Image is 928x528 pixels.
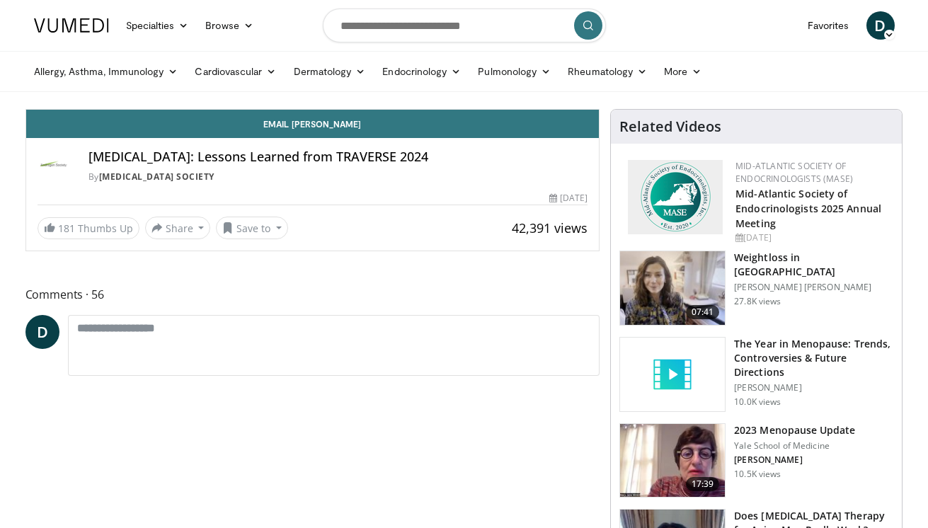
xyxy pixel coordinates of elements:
a: Dermatology [285,57,374,86]
img: f382488c-070d-4809-84b7-f09b370f5972.png.150x105_q85_autocrop_double_scale_upscale_version-0.2.png [628,160,723,234]
a: Email [PERSON_NAME] [26,110,600,138]
a: [MEDICAL_DATA] Society [99,171,214,183]
a: Rheumatology [559,57,655,86]
img: video_placeholder_short.svg [620,338,725,411]
a: Allergy, Asthma, Immunology [25,57,187,86]
a: Cardiovascular [186,57,285,86]
span: 17:39 [686,477,720,491]
div: By [88,171,588,183]
img: 9983fed1-7565-45be-8934-aef1103ce6e2.150x105_q85_crop-smart_upscale.jpg [620,251,725,325]
a: 17:39 2023 Menopause Update Yale School of Medicine [PERSON_NAME] 10.5K views [619,423,893,498]
div: [DATE] [549,192,588,205]
p: Yale School of Medicine [734,440,855,452]
button: Share [145,217,211,239]
p: 27.8K views [734,296,781,307]
span: 07:41 [686,305,720,319]
h3: Weightloss in [GEOGRAPHIC_DATA] [734,251,893,279]
img: 1b7e2ecf-010f-4a61-8cdc-5c411c26c8d3.150x105_q85_crop-smart_upscale.jpg [620,424,725,498]
span: 42,391 views [512,219,588,236]
a: 07:41 Weightloss in [GEOGRAPHIC_DATA] [PERSON_NAME] [PERSON_NAME] 27.8K views [619,251,893,326]
h4: Related Videos [619,118,721,135]
a: Favorites [799,11,858,40]
span: 181 [58,222,75,235]
h4: [MEDICAL_DATA]: Lessons Learned from TRAVERSE 2024 [88,149,588,165]
span: Comments 56 [25,285,600,304]
a: 181 Thumbs Up [38,217,139,239]
a: More [655,57,710,86]
a: Pulmonology [469,57,559,86]
button: Save to [216,217,288,239]
a: Mid-Atlantic Society of Endocrinologists (MASE) [735,160,853,185]
h3: The Year in Menopause: Trends, Controversies & Future Directions [734,337,893,379]
a: Specialties [118,11,197,40]
a: D [25,315,59,349]
a: The Year in Menopause: Trends, Controversies & Future Directions [PERSON_NAME] 10.0K views [619,337,893,412]
img: Androgen Society [38,149,71,183]
a: Browse [197,11,262,40]
div: [DATE] [735,231,890,244]
input: Search topics, interventions [323,8,606,42]
p: [PERSON_NAME] [734,454,855,466]
p: [PERSON_NAME] [PERSON_NAME] [734,282,893,293]
p: 10.5K views [734,469,781,480]
img: VuMedi Logo [34,18,109,33]
p: 10.0K views [734,396,781,408]
a: Mid-Atlantic Society of Endocrinologists 2025 Annual Meeting [735,187,881,230]
p: [PERSON_NAME] [734,382,893,394]
a: D [866,11,895,40]
h3: 2023 Menopause Update [734,423,855,437]
a: Endocrinology [374,57,469,86]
